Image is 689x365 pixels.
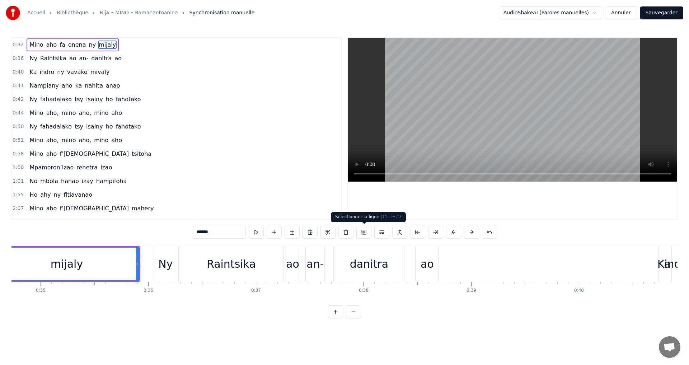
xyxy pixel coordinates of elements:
nav: breadcrumb [27,9,254,17]
span: mbola [39,177,59,185]
div: Raintsika [207,256,256,272]
span: mijaly [98,41,117,49]
span: ahy [39,191,51,199]
span: fitiavanao [63,191,93,199]
button: Sauvegarder [640,6,683,19]
span: f’[DEMOGRAPHIC_DATA] [59,204,130,212]
span: mino [61,109,76,117]
span: rehetra [76,163,98,172]
span: izao [100,218,113,226]
div: Ka [657,256,671,272]
div: 0:40 [574,288,584,294]
span: Synchronisation manuelle [189,9,255,17]
span: Ny [29,54,38,62]
span: 1:00 [13,164,24,171]
span: 0:41 [13,82,24,89]
span: aho [111,109,123,117]
span: isainy [85,122,104,131]
span: Ho [29,191,38,199]
span: Ny [29,122,38,131]
div: 0:38 [359,288,369,294]
span: f’[DEMOGRAPHIC_DATA] [59,150,130,158]
span: Mino [29,41,44,49]
span: mivaly [90,68,110,76]
span: 0:32 [13,41,24,48]
div: mijaly [51,256,83,272]
span: aho, [46,109,60,117]
span: ho [105,95,114,103]
span: fahotako [115,122,142,131]
button: Annuler [605,6,637,19]
div: 0:39 [467,288,476,294]
span: ao [114,54,122,62]
span: anao [105,81,121,90]
span: Mino [29,109,44,117]
span: hampifoha [95,177,128,185]
span: fahadalako [39,122,72,131]
span: ka [75,81,83,90]
span: ny [56,68,65,76]
span: Mino [29,150,44,158]
span: an- [78,54,89,62]
div: Ouvrir le chat [659,336,680,358]
span: mino [61,136,76,144]
span: aho [46,41,58,49]
div: 0:36 [144,288,153,294]
div: ao [286,256,299,272]
span: 2:07 [13,205,24,212]
span: No [29,177,38,185]
div: 0:35 [36,288,46,294]
span: 0:40 [13,69,24,76]
span: Mino [29,204,44,212]
span: aho, [46,136,60,144]
span: Mino [29,136,44,144]
a: Bibliothèque [57,9,88,17]
span: indro [39,68,55,76]
span: 0:36 [13,55,24,62]
span: aho, [78,109,92,117]
span: aho, [78,136,92,144]
span: Ka [29,68,37,76]
span: aho [46,204,58,212]
span: 1:01 [13,178,24,185]
span: Nampiany [29,81,59,90]
a: Rija • MINO • Ramanantoanina [100,9,178,17]
span: nahita [84,81,104,90]
span: ny [53,191,62,199]
span: rehetra [76,218,98,226]
span: Mpamoron’izao [29,163,74,172]
span: ( Ctrl+a ) [381,214,402,219]
span: Raintsika [39,54,67,62]
span: fahotako [115,95,142,103]
span: izay [81,177,94,185]
span: tsy [74,122,84,131]
div: Sélectionner la ligne [331,212,406,222]
span: ho [105,122,114,131]
span: mahery [131,204,154,212]
span: 0:52 [13,137,24,144]
span: izao [100,163,113,172]
span: fa [59,41,66,49]
span: 1:55 [13,191,24,198]
span: danitra [90,54,112,62]
span: isainy [85,95,104,103]
div: danitra [350,256,388,272]
span: fahadalako [39,95,72,103]
span: ny [88,41,97,49]
a: Accueil [27,9,45,17]
span: aho [61,81,73,90]
span: Ny [29,95,38,103]
span: 0:50 [13,123,24,130]
img: youka [6,6,20,20]
div: ao [421,256,434,272]
span: vavako [66,68,88,76]
span: aho [111,136,123,144]
span: Mpamoron’izao [29,218,74,226]
span: mino [93,109,109,117]
span: aho [46,150,58,158]
span: 0:58 [13,150,24,158]
span: tsitoha [131,150,152,158]
span: tsy [74,95,84,103]
div: an- [306,256,324,272]
div: Ny [158,256,173,272]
